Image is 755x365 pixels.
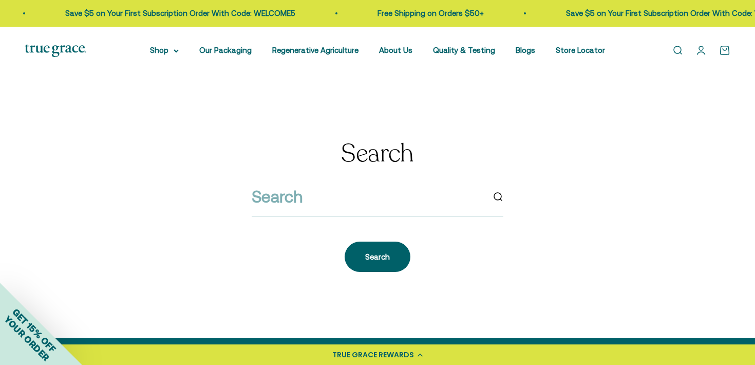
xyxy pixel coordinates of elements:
[341,140,413,168] h1: Search
[199,46,252,54] a: Our Packaging
[556,46,605,54] a: Store Locator
[252,184,484,210] input: Search
[62,7,292,20] p: Save $5 on Your First Subscription Order With Code: WELCOME5
[10,306,58,354] span: GET 15% OFF
[374,9,480,17] a: Free Shipping on Orders $50+
[379,46,412,54] a: About Us
[150,44,179,57] summary: Shop
[433,46,495,54] a: Quality & Testing
[2,314,51,363] span: YOUR ORDER
[516,46,535,54] a: Blogs
[332,350,414,360] div: TRUE GRACE REWARDS
[272,46,358,54] a: Regenerative Agriculture
[365,251,390,263] div: Search
[345,242,410,271] button: Search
